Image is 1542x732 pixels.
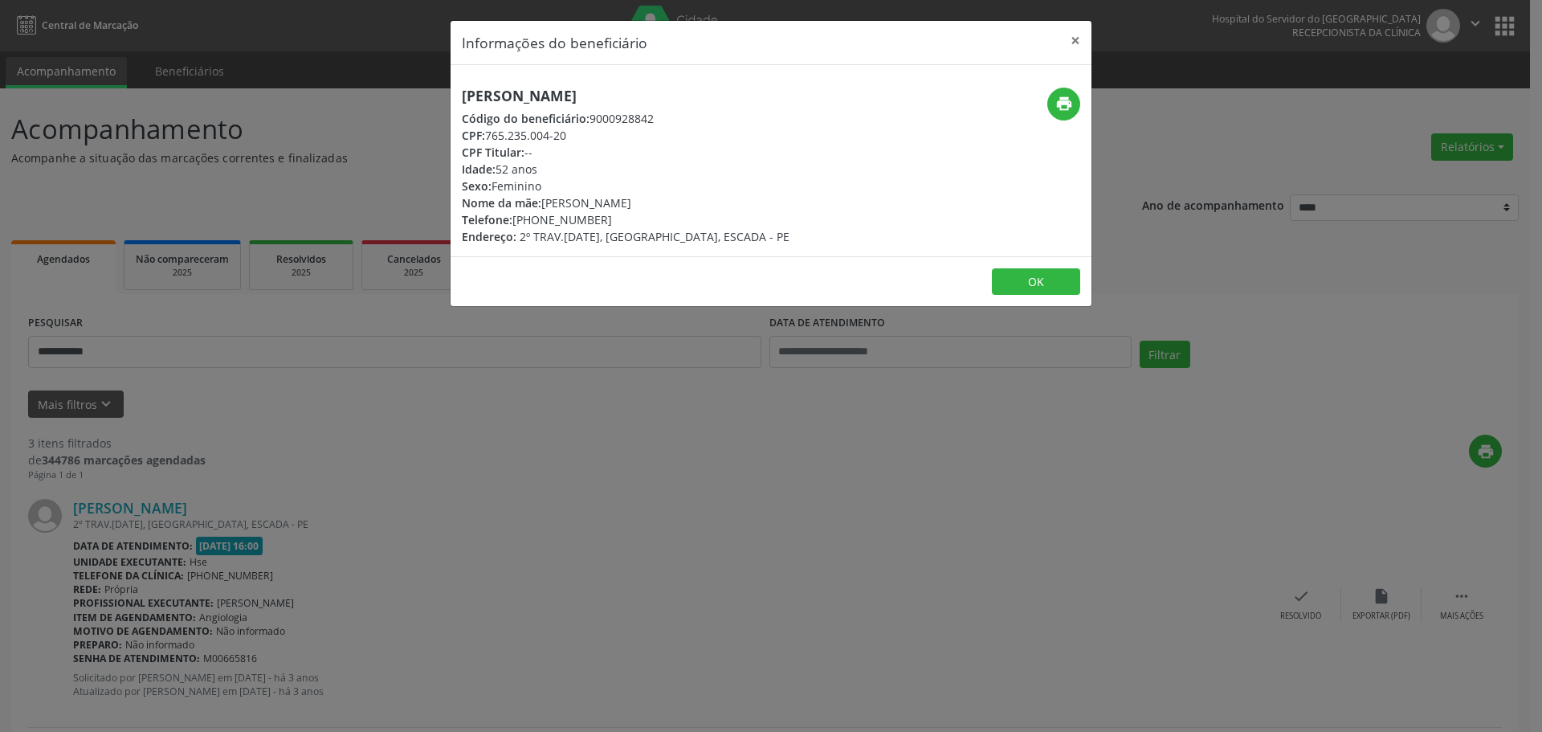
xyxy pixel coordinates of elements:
[520,229,789,244] span: 2º TRAV.[DATE], [GEOGRAPHIC_DATA], ESCADA - PE
[462,144,789,161] div: --
[462,162,496,177] span: Idade:
[462,212,512,227] span: Telefone:
[462,32,647,53] h5: Informações do beneficiário
[462,178,789,194] div: Feminino
[1055,95,1073,112] i: print
[462,110,789,127] div: 9000928842
[462,178,492,194] span: Sexo:
[462,161,789,178] div: 52 anos
[462,195,541,211] span: Nome da mãe:
[462,88,789,104] h5: [PERSON_NAME]
[462,229,516,244] span: Endereço:
[462,127,789,144] div: 765.235.004-20
[462,211,789,228] div: [PHONE_NUMBER]
[462,111,589,126] span: Código do beneficiário:
[462,128,485,143] span: CPF:
[462,145,524,160] span: CPF Titular:
[462,194,789,211] div: [PERSON_NAME]
[1059,21,1091,60] button: Close
[992,268,1080,296] button: OK
[1047,88,1080,121] button: print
